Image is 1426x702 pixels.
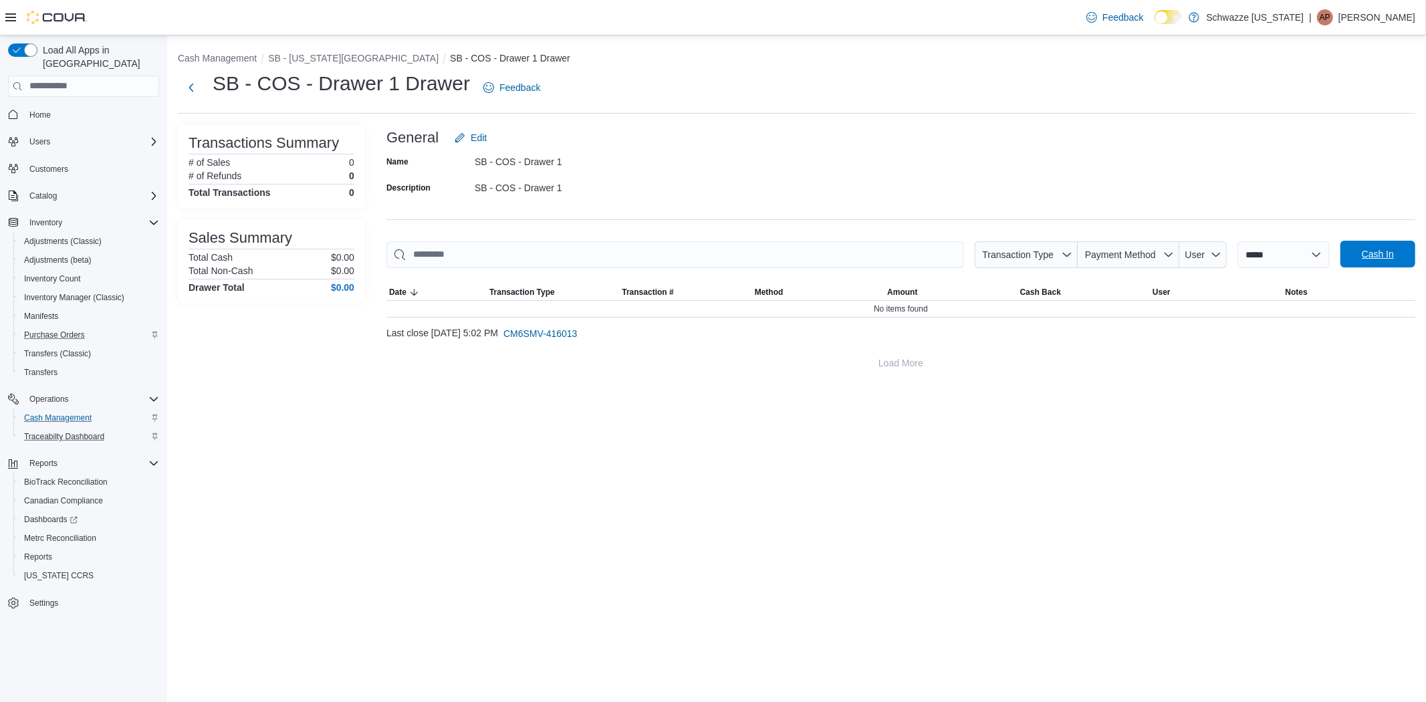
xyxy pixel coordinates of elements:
[24,106,159,123] span: Home
[19,308,64,324] a: Manifests
[13,232,164,251] button: Adjustments (Classic)
[24,188,159,204] span: Catalog
[24,236,102,247] span: Adjustments (Classic)
[13,473,164,491] button: BioTrack Reconciliation
[1081,4,1149,31] a: Feedback
[24,107,56,123] a: Home
[1078,241,1179,268] button: Payment Method
[24,188,62,204] button: Catalog
[24,533,96,544] span: Metrc Reconciliation
[24,570,94,581] span: [US_STATE] CCRS
[24,215,68,231] button: Inventory
[386,350,1415,376] button: Load More
[24,594,159,611] span: Settings
[19,568,159,584] span: Washington CCRS
[24,595,64,611] a: Settings
[331,265,354,276] p: $0.00
[386,284,487,300] button: Date
[189,187,271,198] h4: Total Transactions
[19,511,159,528] span: Dashboards
[622,287,673,298] span: Transaction #
[189,252,233,263] h6: Total Cash
[19,289,159,306] span: Inventory Manager (Classic)
[3,187,164,205] button: Catalog
[189,170,241,181] h6: # of Refunds
[19,511,83,528] a: Dashboards
[19,429,110,445] a: Traceabilty Dashboard
[24,311,58,322] span: Manifests
[1153,287,1171,298] span: User
[349,157,354,168] p: 0
[499,81,540,94] span: Feedback
[19,233,159,249] span: Adjustments (Classic)
[752,284,884,300] button: Method
[982,249,1054,260] span: Transaction Type
[24,455,159,471] span: Reports
[24,160,159,177] span: Customers
[498,320,583,347] button: CM6SMV-416013
[24,495,103,506] span: Canadian Compliance
[189,135,339,151] h3: Transactions Summary
[884,284,1017,300] button: Amount
[268,53,439,64] button: SB - [US_STATE][GEOGRAPHIC_DATA]
[178,51,1415,68] nav: An example of EuiBreadcrumbs
[19,530,102,546] a: Metrc Reconciliation
[24,273,81,284] span: Inventory Count
[8,100,159,648] nav: Complex example
[1020,287,1061,298] span: Cash Back
[19,271,159,287] span: Inventory Count
[19,530,159,546] span: Metrc Reconciliation
[386,241,964,268] input: This is a search bar. As you type, the results lower in the page will automatically filter.
[3,105,164,124] button: Home
[1340,241,1415,267] button: Cash In
[13,363,164,382] button: Transfers
[1102,11,1143,24] span: Feedback
[3,390,164,408] button: Operations
[975,241,1078,268] button: Transaction Type
[24,552,52,562] span: Reports
[1185,249,1205,260] span: User
[386,183,431,193] label: Description
[1085,249,1156,260] span: Payment Method
[19,233,107,249] a: Adjustments (Classic)
[24,413,92,423] span: Cash Management
[13,251,164,269] button: Adjustments (beta)
[19,346,159,362] span: Transfers (Classic)
[189,230,292,246] h3: Sales Summary
[37,43,159,70] span: Load All Apps in [GEOGRAPHIC_DATA]
[503,327,578,340] span: CM6SMV-416013
[29,598,58,608] span: Settings
[475,177,654,193] div: SB - COS - Drawer 1
[19,493,108,509] a: Canadian Compliance
[29,110,51,120] span: Home
[24,455,63,471] button: Reports
[878,356,923,370] span: Load More
[1150,284,1282,300] button: User
[24,431,104,442] span: Traceabilty Dashboard
[1320,9,1330,25] span: AP
[386,130,439,146] h3: General
[19,327,159,343] span: Purchase Orders
[29,217,62,228] span: Inventory
[1018,284,1150,300] button: Cash Back
[24,161,74,177] a: Customers
[24,391,74,407] button: Operations
[13,326,164,344] button: Purchase Orders
[29,136,50,147] span: Users
[19,549,57,565] a: Reports
[189,265,253,276] h6: Total Non-Cash
[29,191,57,201] span: Catalog
[13,408,164,427] button: Cash Management
[1309,9,1312,25] p: |
[3,213,164,232] button: Inventory
[331,252,354,263] p: $0.00
[1362,247,1394,261] span: Cash In
[13,307,164,326] button: Manifests
[1338,9,1415,25] p: [PERSON_NAME]
[349,170,354,181] p: 0
[19,252,97,268] a: Adjustments (beta)
[349,187,354,198] h4: 0
[449,124,492,151] button: Edit
[487,284,619,300] button: Transaction Type
[24,134,159,150] span: Users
